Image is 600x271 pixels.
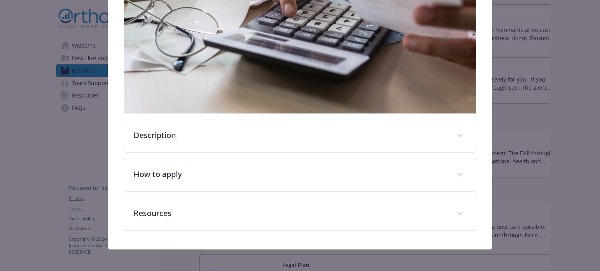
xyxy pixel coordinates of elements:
[134,168,447,180] p: How to apply
[134,207,447,219] p: Resources
[124,159,475,191] div: How to apply
[134,129,447,141] p: Description
[124,198,475,230] div: Resources
[124,120,475,152] div: Description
